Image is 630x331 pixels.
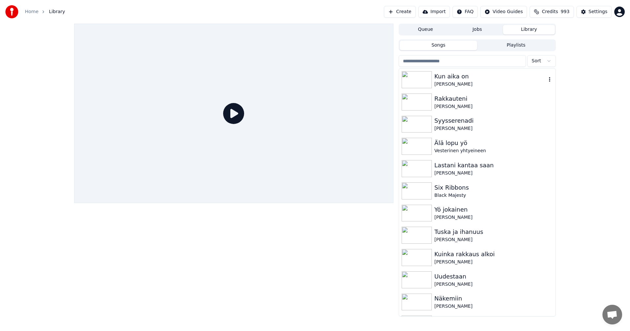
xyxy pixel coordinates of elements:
[434,170,553,176] div: [PERSON_NAME]
[25,9,65,15] nav: breadcrumb
[530,6,574,18] button: Credits993
[434,272,553,281] div: Uudestaan
[452,6,478,18] button: FAQ
[400,25,451,34] button: Queue
[5,5,18,18] img: youka
[602,305,622,324] a: Avoin keskustelu
[434,237,553,243] div: [PERSON_NAME]
[434,294,553,303] div: Näkemiin
[434,103,553,110] div: [PERSON_NAME]
[542,9,558,15] span: Credits
[532,58,541,64] span: Sort
[400,41,477,50] button: Songs
[589,9,607,15] div: Settings
[434,148,553,154] div: Vesterinen yhtyeineen
[434,259,553,265] div: [PERSON_NAME]
[434,183,553,192] div: Six Ribbons
[434,205,553,214] div: Yö jokainen
[451,25,503,34] button: Jobs
[49,9,65,15] span: Library
[480,6,527,18] button: Video Guides
[503,25,555,34] button: Library
[434,192,553,199] div: Black Majesty
[434,138,553,148] div: Älä lopu yö
[434,116,553,125] div: Syysserenadi
[434,81,546,88] div: [PERSON_NAME]
[434,125,553,132] div: [PERSON_NAME]
[25,9,38,15] a: Home
[384,6,416,18] button: Create
[577,6,612,18] button: Settings
[477,41,555,50] button: Playlists
[434,250,553,259] div: Kuinka rakkaus alkoi
[434,214,553,221] div: [PERSON_NAME]
[561,9,570,15] span: 993
[418,6,450,18] button: Import
[434,303,553,310] div: [PERSON_NAME]
[434,281,553,288] div: [PERSON_NAME]
[434,161,553,170] div: Lastani kantaa saan
[434,94,553,103] div: Rakkauteni
[434,227,553,237] div: Tuska ja ihanuus
[434,72,546,81] div: Kun aika on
